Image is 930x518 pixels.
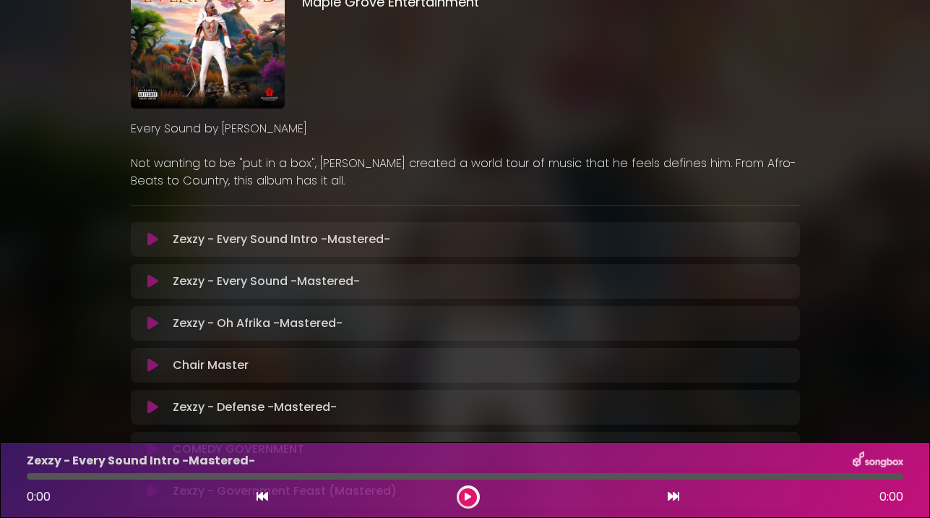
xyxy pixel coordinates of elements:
[173,399,337,416] p: Zexzy - Defense -Mastered-
[173,315,343,332] p: Zexzy - Oh Afrika -Mastered-
[27,488,51,505] span: 0:00
[131,120,800,137] p: Every Sound by [PERSON_NAME]
[173,273,360,290] p: Zexzy - Every Sound -Mastered-
[173,441,304,458] p: COMEDY GOVERNMENT
[879,488,903,506] span: 0:00
[131,155,800,190] p: Not wanting to be "put in a box", [PERSON_NAME] created a world tour of music that he feels defin...
[173,231,390,248] p: Zexzy - Every Sound Intro -Mastered-
[853,451,903,470] img: songbox-logo-white.png
[27,452,255,470] p: Zexzy - Every Sound Intro -Mastered-
[173,357,249,374] p: Chair Master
